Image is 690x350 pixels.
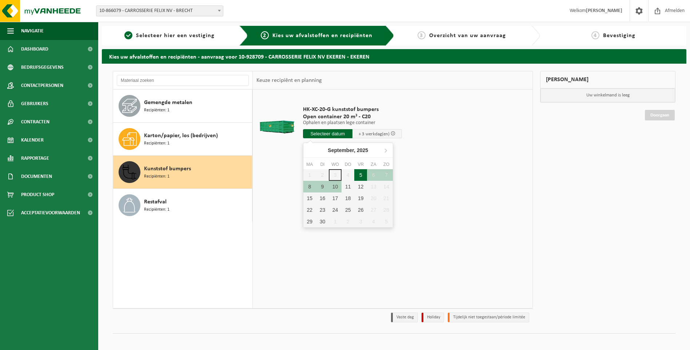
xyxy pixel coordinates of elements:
[325,144,371,156] div: September,
[144,206,169,213] span: Recipiënten: 1
[105,31,234,40] a: 1Selecteer hier een vestiging
[329,161,342,168] div: wo
[303,181,316,192] div: 8
[144,164,191,173] span: Kunststof bumpers
[303,106,402,113] span: HK-XC-20-G kunststof bumpers
[354,169,367,181] div: 5
[342,192,354,204] div: 18
[21,131,44,149] span: Kalender
[448,313,529,322] li: Tijdelijk niet toegestaan/période limitée
[303,120,402,126] p: Ophalen en plaatsen lege container
[21,167,52,186] span: Documenten
[303,192,316,204] div: 15
[144,140,169,147] span: Recipiënten: 1
[418,31,426,39] span: 3
[357,148,368,153] i: 2025
[253,71,326,90] div: Keuze recipiënt en planning
[329,204,342,216] div: 24
[21,149,49,167] span: Rapportage
[96,5,223,16] span: 10-866079 - CARROSSERIE FELIX NV - BRECHT
[113,90,252,123] button: Gemengde metalen Recipiënten: 1
[144,198,167,206] span: Restafval
[96,6,223,16] span: 10-866079 - CARROSSERIE FELIX NV - BRECHT
[303,216,316,227] div: 29
[144,107,169,114] span: Recipiënten: 1
[354,161,367,168] div: vr
[316,216,329,227] div: 30
[354,216,367,227] div: 3
[144,173,169,180] span: Recipiënten: 1
[329,192,342,204] div: 17
[21,40,48,58] span: Dashboard
[316,204,329,216] div: 23
[586,8,622,13] strong: [PERSON_NAME]
[540,71,675,88] div: [PERSON_NAME]
[303,161,316,168] div: ma
[380,161,393,168] div: zo
[303,129,352,138] input: Selecteer datum
[272,33,372,39] span: Kies uw afvalstoffen en recipiënten
[603,33,635,39] span: Bevestiging
[422,313,444,322] li: Holiday
[21,22,44,40] span: Navigatie
[329,181,342,192] div: 10
[21,76,63,95] span: Contactpersonen
[21,204,80,222] span: Acceptatievoorwaarden
[21,113,49,131] span: Contracten
[342,204,354,216] div: 25
[303,113,402,120] span: Open container 20 m³ - C20
[316,161,329,168] div: di
[144,131,218,140] span: Karton/papier, los (bedrijven)
[541,88,675,102] p: Uw winkelmand is leeg
[329,216,342,227] div: 1
[261,31,269,39] span: 2
[342,216,354,227] div: 2
[429,33,506,39] span: Overzicht van uw aanvraag
[136,33,215,39] span: Selecteer hier een vestiging
[591,31,599,39] span: 4
[342,181,354,192] div: 11
[144,98,192,107] span: Gemengde metalen
[316,181,329,192] div: 9
[316,192,329,204] div: 16
[303,204,316,216] div: 22
[124,31,132,39] span: 1
[342,161,354,168] div: do
[354,192,367,204] div: 19
[113,189,252,222] button: Restafval Recipiënten: 1
[354,181,367,192] div: 12
[117,75,249,86] input: Materiaal zoeken
[102,49,686,63] h2: Kies uw afvalstoffen en recipiënten - aanvraag voor 10-928709 - CARROSSERIE FELIX NV EKEREN - EKEREN
[21,58,64,76] span: Bedrijfsgegevens
[359,132,390,136] span: + 3 werkdag(en)
[113,123,252,156] button: Karton/papier, los (bedrijven) Recipiënten: 1
[21,95,48,113] span: Gebruikers
[21,186,54,204] span: Product Shop
[354,204,367,216] div: 26
[113,156,252,189] button: Kunststof bumpers Recipiënten: 1
[367,161,380,168] div: za
[645,110,675,120] a: Doorgaan
[391,313,418,322] li: Vaste dag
